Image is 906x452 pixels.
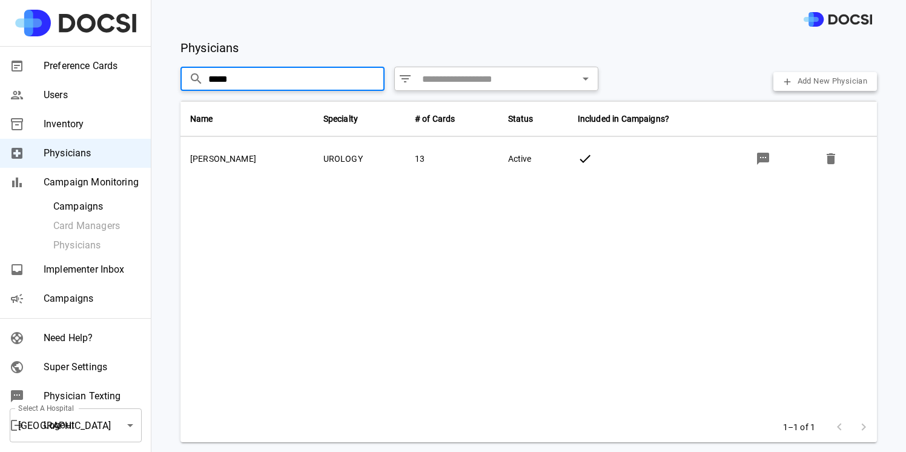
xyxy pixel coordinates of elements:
p: 1–1 of 1 [783,421,815,433]
span: Preference Cards [44,59,141,73]
span: Users [44,88,141,102]
th: Specialty [314,101,405,137]
span: Campaign Monitoring [44,175,141,190]
span: Campaigns [53,199,141,214]
td: [PERSON_NAME] [180,137,314,181]
span: Physician Texting [44,389,141,404]
label: Select A Hospital [18,403,74,413]
th: Name [180,101,314,137]
th: # of Cards [405,101,498,137]
span: Campaigns [44,291,141,306]
img: Site Logo [15,10,136,36]
span: Physicians [180,39,239,57]
td: UROLOGY [314,137,405,181]
button: Add New Physician [773,72,877,91]
span: Implementer Inbox [44,262,141,277]
span: Super Settings [44,360,141,374]
img: DOCSI Logo [804,12,872,27]
th: Status [498,101,568,137]
span: Inventory [44,117,141,131]
th: Included in Campaigns? [568,101,741,137]
span: Need Help? [44,331,141,345]
td: 13 [405,137,498,181]
td: Active [498,137,568,181]
span: Physicians [44,146,141,161]
button: Open [577,70,594,87]
div: [GEOGRAPHIC_DATA] [10,408,142,442]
